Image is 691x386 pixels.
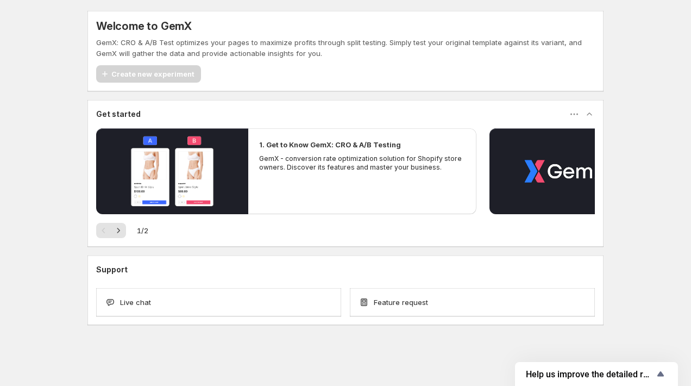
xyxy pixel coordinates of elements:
h5: Welcome to GemX [96,20,192,33]
span: Feature request [374,297,428,308]
span: Live chat [120,297,151,308]
button: Show survey - Help us improve the detailed report for A/B campaigns [526,368,667,381]
h2: 1. Get to Know GemX: CRO & A/B Testing [259,139,401,150]
h3: Support [96,264,128,275]
span: 1 / 2 [137,225,148,236]
h3: Get started [96,109,141,120]
span: Help us improve the detailed report for A/B campaigns [526,369,654,379]
p: GemX - conversion rate optimization solution for Shopify store owners. Discover its features and ... [259,154,466,172]
p: GemX: CRO & A/B Test optimizes your pages to maximize profits through split testing. Simply test ... [96,37,595,59]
